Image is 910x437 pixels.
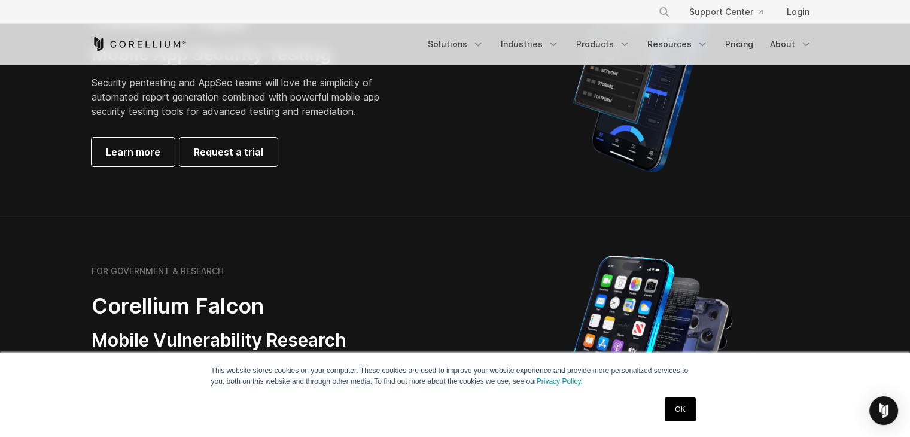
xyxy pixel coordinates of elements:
a: Industries [494,34,567,55]
a: Corellium Home [92,37,187,51]
span: Request a trial [194,145,263,159]
h6: FOR GOVERNMENT & RESEARCH [92,266,224,277]
div: Navigation Menu [644,1,819,23]
a: Privacy Policy. [537,377,583,386]
button: Search [653,1,675,23]
a: Support Center [680,1,772,23]
a: Pricing [718,34,760,55]
a: Products [569,34,638,55]
h2: Corellium Falcon [92,293,427,320]
div: Navigation Menu [421,34,819,55]
a: Solutions [421,34,491,55]
a: Resources [640,34,716,55]
p: This website stores cookies on your computer. These cookies are used to improve your website expe... [211,365,699,387]
a: Learn more [92,138,175,166]
a: OK [665,397,695,421]
span: Learn more [106,145,160,159]
a: Login [777,1,819,23]
div: Open Intercom Messenger [869,396,898,425]
p: Security pentesting and AppSec teams will love the simplicity of automated report generation comb... [92,75,398,119]
a: About [763,34,819,55]
h3: Mobile Vulnerability Research [92,329,427,352]
a: Request a trial [179,138,278,166]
